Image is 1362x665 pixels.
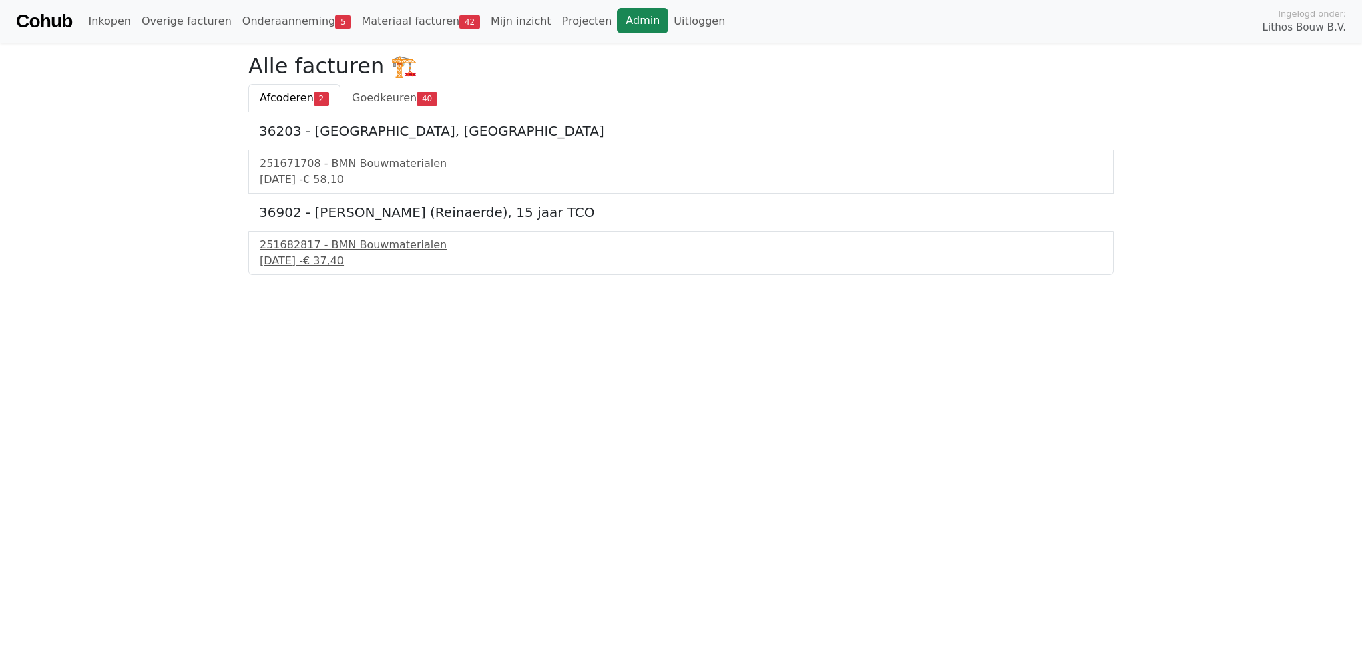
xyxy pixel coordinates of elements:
span: Afcoderen [260,91,314,104]
a: Projecten [557,8,618,35]
span: Goedkeuren [352,91,417,104]
a: 251671708 - BMN Bouwmaterialen[DATE] -€ 58,10 [260,156,1102,188]
h5: 36902 - [PERSON_NAME] (Reinaerde), 15 jaar TCO [259,204,1103,220]
span: 42 [459,15,480,29]
span: 2 [314,92,329,105]
span: € 58,10 [303,173,344,186]
div: [DATE] - [260,172,1102,188]
span: Lithos Bouw B.V. [1263,20,1346,35]
a: Admin [617,8,668,33]
span: 40 [417,92,437,105]
div: [DATE] - [260,253,1102,269]
a: 251682817 - BMN Bouwmaterialen[DATE] -€ 37,40 [260,237,1102,269]
a: Uitloggen [668,8,730,35]
span: 5 [335,15,351,29]
a: Cohub [16,5,72,37]
a: Inkopen [83,8,136,35]
a: Mijn inzicht [485,8,557,35]
div: 251671708 - BMN Bouwmaterialen [260,156,1102,172]
span: Ingelogd onder: [1278,7,1346,20]
a: Overige facturen [136,8,237,35]
a: Materiaal facturen42 [356,8,485,35]
a: Goedkeuren40 [340,84,449,112]
a: Onderaanneming5 [237,8,357,35]
div: 251682817 - BMN Bouwmaterialen [260,237,1102,253]
a: Afcoderen2 [248,84,340,112]
span: € 37,40 [303,254,344,267]
h2: Alle facturen 🏗️ [248,53,1114,79]
h5: 36203 - [GEOGRAPHIC_DATA], [GEOGRAPHIC_DATA] [259,123,1103,139]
